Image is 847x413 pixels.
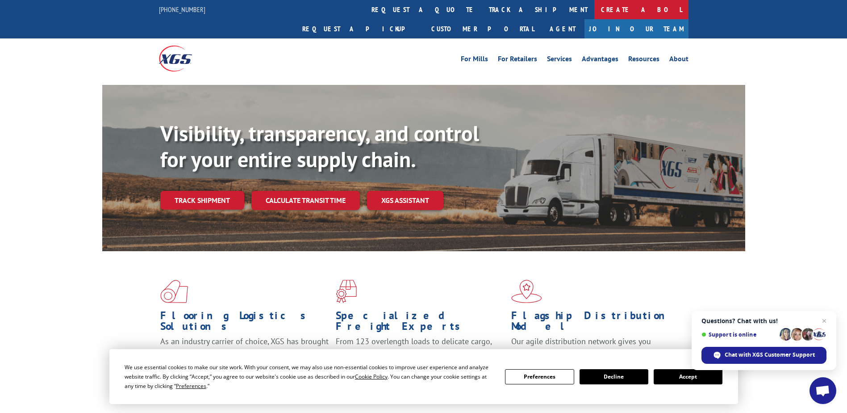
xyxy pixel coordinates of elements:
a: Agent [541,19,584,38]
span: Close chat [819,316,830,326]
button: Accept [654,369,722,384]
a: Join Our Team [584,19,688,38]
button: Decline [580,369,648,384]
span: Questions? Chat with us! [701,317,826,324]
b: Visibility, transparency, and control for your entire supply chain. [160,119,479,173]
span: Preferences [176,382,206,390]
a: Calculate transit time [251,191,360,210]
img: xgs-icon-focused-on-flooring-red [336,280,357,303]
h1: Flagship Distribution Model [511,310,680,336]
div: We use essential cookies to make our site work. With your consent, we may also use non-essential ... [125,362,494,391]
h1: Specialized Freight Experts [336,310,505,336]
span: Support is online [701,331,776,338]
a: Track shipment [160,191,244,210]
span: As an industry carrier of choice, XGS has brought innovation and dedication to flooring logistics... [160,336,329,368]
a: For Retailers [498,55,537,65]
p: From 123 overlength loads to delicate cargo, our experienced staff knows the best way to move you... [336,336,505,376]
a: For Mills [461,55,488,65]
a: About [669,55,688,65]
span: Chat with XGS Customer Support [725,351,815,359]
span: Cookie Policy [355,373,388,380]
button: Preferences [505,369,574,384]
span: Our agile distribution network gives you nationwide inventory management on demand. [511,336,676,357]
h1: Flooring Logistics Solutions [160,310,329,336]
div: Cookie Consent Prompt [109,349,738,404]
a: Services [547,55,572,65]
img: xgs-icon-flagship-distribution-model-red [511,280,542,303]
div: Chat with XGS Customer Support [701,347,826,364]
a: [PHONE_NUMBER] [159,5,205,14]
img: xgs-icon-total-supply-chain-intelligence-red [160,280,188,303]
a: Customer Portal [425,19,541,38]
a: Resources [628,55,659,65]
a: Request a pickup [296,19,425,38]
a: Advantages [582,55,618,65]
div: Open chat [809,377,836,404]
a: XGS ASSISTANT [367,191,443,210]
